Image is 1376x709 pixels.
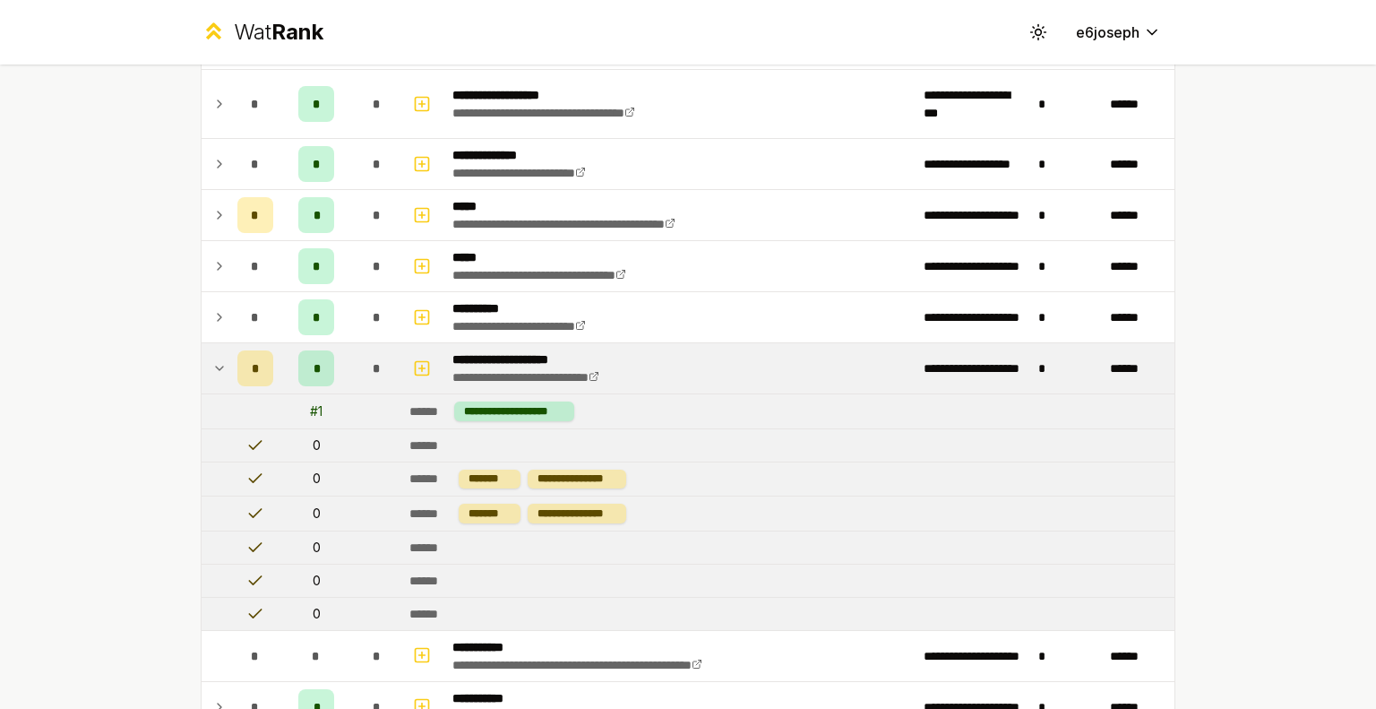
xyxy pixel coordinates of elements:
[280,463,352,497] td: 0
[280,598,352,630] td: 0
[280,565,352,597] td: 0
[1076,22,1139,43] span: e6joseph
[201,18,323,47] a: WatRank
[271,19,323,45] span: Rank
[280,532,352,564] td: 0
[280,429,352,462] td: 0
[310,402,322,420] div: # 1
[234,18,323,47] div: Wat
[280,497,352,531] td: 0
[1062,16,1175,48] button: e6joseph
